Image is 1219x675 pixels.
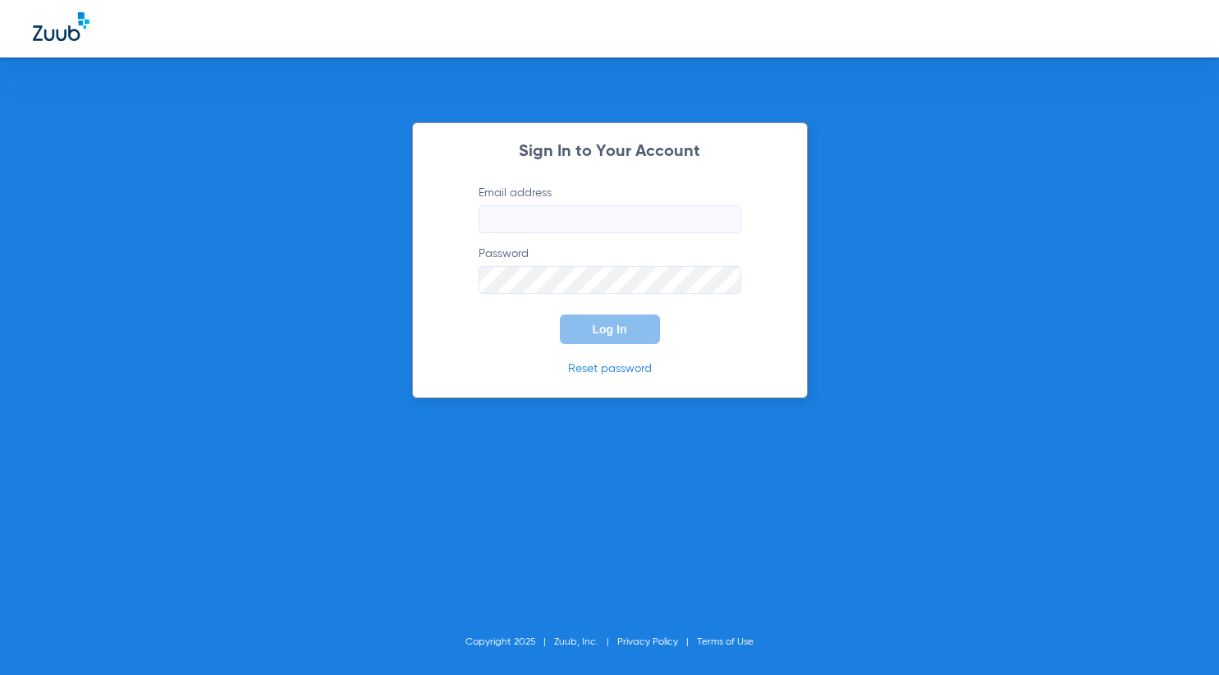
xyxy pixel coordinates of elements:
a: Terms of Use [697,637,754,647]
span: Log In [593,323,627,336]
li: Copyright 2025 [465,634,554,650]
h2: Sign In to Your Account [454,144,766,160]
a: Privacy Policy [617,637,678,647]
label: Password [479,246,741,294]
input: Email address [479,205,741,233]
label: Email address [479,185,741,233]
input: Password [479,266,741,294]
li: Zuub, Inc. [554,634,617,650]
button: Log In [560,315,660,344]
img: Zuub Logo [33,12,89,41]
a: Reset password [568,363,652,374]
